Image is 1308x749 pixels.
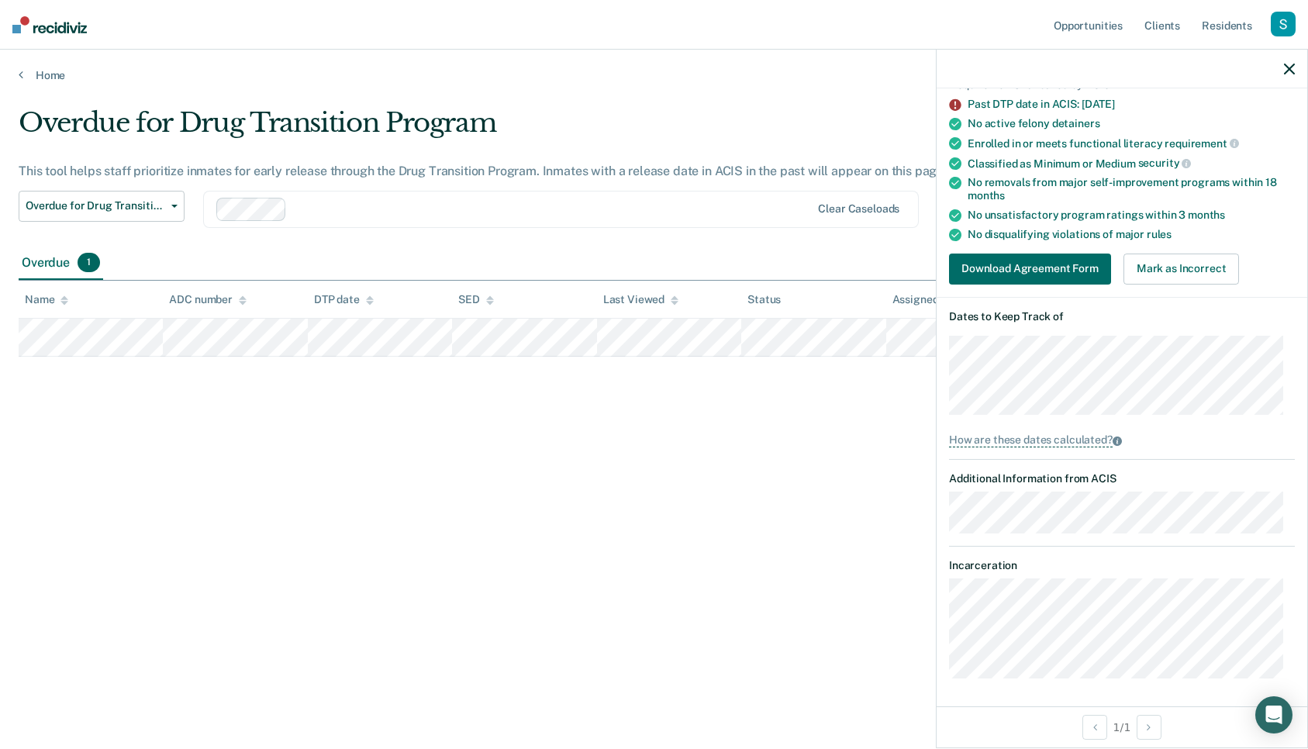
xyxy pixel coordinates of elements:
[19,68,1289,82] a: Home
[12,16,87,33] img: Recidiviz
[1255,696,1292,733] div: Open Intercom Messenger
[1147,228,1172,240] span: rules
[603,293,678,306] div: Last Viewed
[949,254,1111,285] button: Download Agreement Form
[1123,254,1240,285] button: Mark as Incorrect
[1165,137,1238,150] span: requirement
[968,136,1295,150] div: Enrolled in or meets functional literacy
[1138,157,1192,169] span: security
[968,228,1295,241] div: No disqualifying violations of major
[968,209,1295,222] div: No unsatisfactory program ratings within 3
[949,254,1117,285] a: Download Agreement Form
[169,293,247,306] div: ADC number
[968,157,1295,171] div: Classified as Minimum or Medium
[314,293,374,306] div: DTP date
[949,433,1113,447] div: How are these dates calculated?
[19,247,103,281] div: Overdue
[1188,209,1225,221] span: months
[19,164,999,178] div: This tool helps staff prioritize inmates for early release through the Drug Transition Program. I...
[1052,117,1100,129] span: detainers
[949,310,1295,323] dt: Dates to Keep Track of
[747,293,781,306] div: Status
[968,98,1295,111] div: Past DTP date in ACIS: [DATE]
[937,706,1307,747] div: 1 / 1
[19,107,999,151] div: Overdue for Drug Transition Program
[458,293,494,306] div: SED
[25,293,68,306] div: Name
[818,202,899,216] div: Clear caseloads
[968,117,1295,130] div: No active felony
[949,433,1295,447] a: How are these dates calculated?
[26,199,165,212] span: Overdue for Drug Transition Program
[949,472,1295,485] dt: Additional Information from ACIS
[949,559,1295,572] dt: Incarceration
[968,176,1295,202] div: No removals from major self-improvement programs within 18
[892,293,965,306] div: Assigned to
[968,189,1005,202] span: months
[1082,715,1107,740] button: Previous Opportunity
[1137,715,1161,740] button: Next Opportunity
[78,253,100,273] span: 1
